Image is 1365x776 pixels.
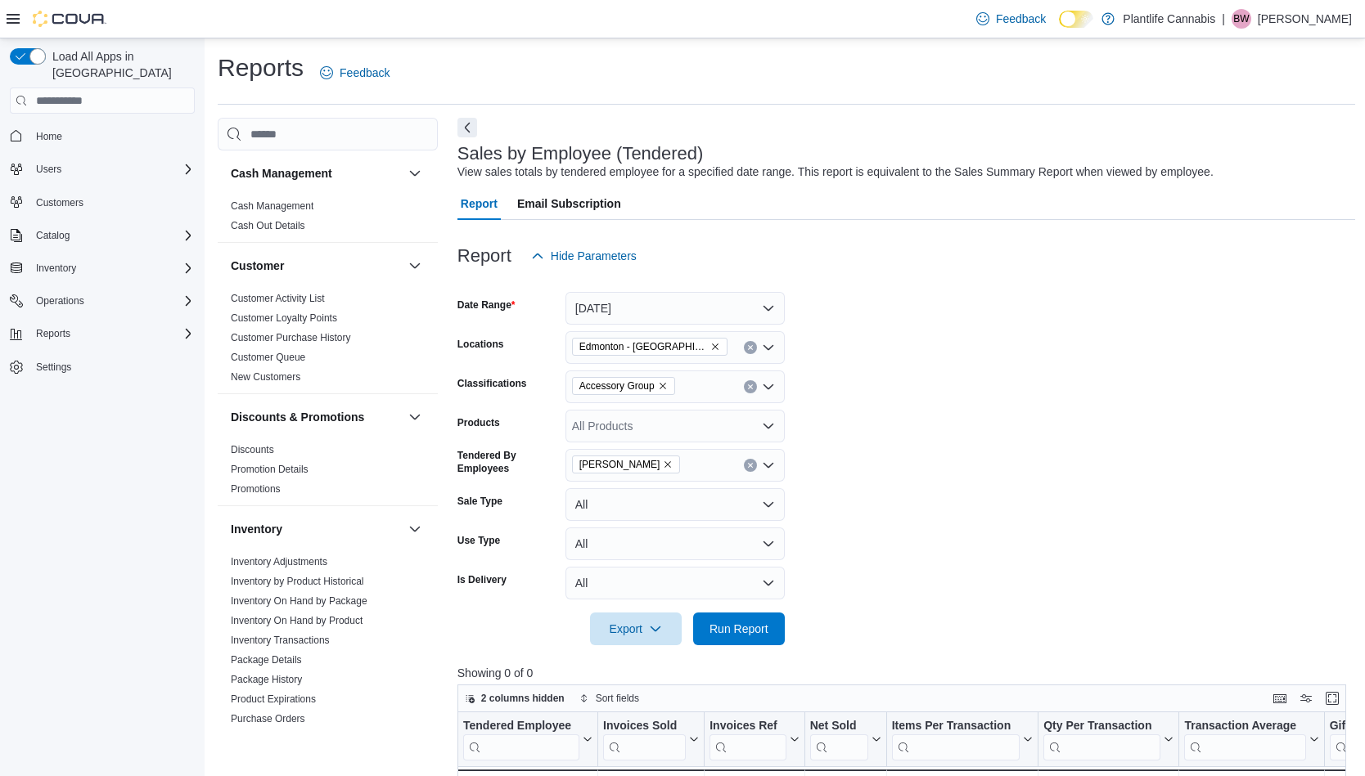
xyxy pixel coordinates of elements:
button: Remove Blair Willaims from selection in this group [663,460,673,469]
a: Customer Loyalty Points [231,312,337,324]
button: Discounts & Promotions [405,407,425,427]
a: Inventory On Hand by Product [231,615,363,626]
span: Edmonton - Windermere South [572,338,728,356]
nav: Complex example [10,117,195,421]
span: New Customers [231,370,300,384]
span: Inventory On Hand by Package [231,594,367,608]
h3: Inventory [231,521,282,537]
div: Invoices Ref [710,719,786,760]
a: Cash Management [231,200,313,212]
button: Discounts & Promotions [231,409,402,425]
h3: Discounts & Promotions [231,409,364,425]
div: Net Sold [809,719,867,760]
span: Run Report [710,621,768,637]
button: Cash Management [405,164,425,183]
span: Hide Parameters [551,248,637,264]
a: Cash Out Details [231,220,305,231]
span: Catalog [36,229,70,242]
div: Inventory [218,552,438,774]
div: Tendered Employee [463,719,579,760]
a: Inventory Transactions [231,635,330,646]
div: Invoices Sold [603,719,686,734]
a: Customer Activity List [231,293,325,304]
span: Cash Out Details [231,219,305,232]
button: Remove Edmonton - Windermere South from selection in this group [710,342,720,352]
span: Edmonton - [GEOGRAPHIC_DATA] South [579,339,707,355]
button: Reports [29,324,77,343]
span: Product Expirations [231,693,316,706]
button: Users [3,158,201,181]
span: Reports [36,327,70,340]
button: [DATE] [565,292,785,325]
a: Promotion Details [231,464,309,475]
p: Plantlife Cannabis [1123,9,1215,29]
div: Net Sold [809,719,867,734]
p: [PERSON_NAME] [1258,9,1352,29]
button: Customer [405,256,425,276]
span: Settings [29,357,195,377]
span: Customers [29,192,195,213]
a: Inventory by Product Historical [231,576,364,587]
span: Customers [36,196,83,209]
span: Reorder [231,732,266,745]
div: Tendered Employee [463,719,579,734]
span: Catalog [29,226,195,245]
div: Customer [218,289,438,393]
a: Product Expirations [231,693,316,705]
span: Inventory [36,262,76,275]
span: Operations [29,291,195,311]
a: Home [29,127,69,146]
div: Items Per Transaction [891,719,1020,734]
a: Feedback [313,56,396,89]
div: Blair Willaims [1232,9,1251,29]
button: Inventory [231,521,402,537]
div: View sales totals by tendered employee for a specified date range. This report is equivalent to t... [457,164,1214,181]
div: Invoices Ref [710,719,786,734]
span: Inventory Adjustments [231,555,327,568]
span: Customer Purchase History [231,331,351,344]
a: Package History [231,674,302,685]
h3: Sales by Employee (Tendered) [457,144,704,164]
button: 2 columns hidden [458,689,571,708]
span: Promotions [231,482,281,496]
button: Invoices Ref [710,719,799,760]
span: Dark Mode [1059,28,1060,29]
span: Accessory Group [572,377,675,395]
button: Customer [231,258,402,274]
span: Inventory by Product Historical [231,575,364,588]
span: Inventory On Hand by Product [231,614,363,627]
button: Display options [1296,689,1316,708]
a: Promotions [231,483,281,495]
button: Net Sold [809,719,881,760]
button: Open list of options [762,380,775,393]
button: Hide Parameters [525,240,643,272]
span: Customer Loyalty Points [231,312,337,325]
button: All [565,488,785,521]
span: Blair Willaims [572,455,681,473]
button: Clear input [744,459,757,472]
span: Accessory Group [579,378,655,394]
span: Email Subscription [517,187,621,220]
button: All [565,567,785,599]
a: Feedback [970,2,1052,35]
span: Customer Activity List [231,292,325,305]
span: Load All Apps in [GEOGRAPHIC_DATA] [46,48,195,81]
button: Settings [3,355,201,379]
button: Open list of options [762,419,775,433]
div: Items Per Transaction [891,719,1020,760]
span: [PERSON_NAME] [579,456,660,473]
div: Invoices Sold [603,719,686,760]
span: Feedback [996,11,1046,27]
span: Users [36,163,61,176]
a: Purchase Orders [231,713,305,724]
button: All [565,527,785,560]
span: Cash Management [231,200,313,213]
a: Customers [29,193,90,213]
label: Products [457,416,500,429]
button: Customers [3,191,201,214]
button: Reports [3,322,201,345]
a: Inventory On Hand by Package [231,595,367,607]
a: Customer Purchase History [231,332,351,343]
label: Tendered By Employees [457,449,559,475]
div: Transaction Average [1184,719,1305,760]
